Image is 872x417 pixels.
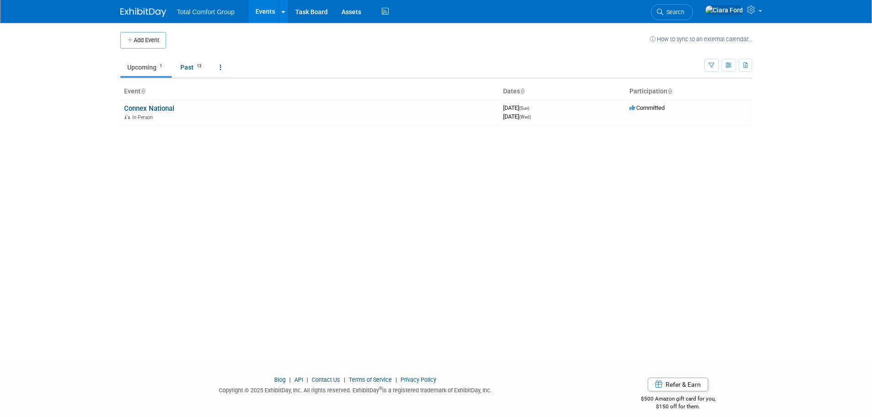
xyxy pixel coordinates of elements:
a: Sort by Participation Type [667,87,672,95]
span: | [393,376,399,383]
span: (Wed) [519,114,531,119]
span: 1 [157,63,165,70]
span: (Sun) [519,106,529,111]
div: $500 Amazon gift card for you, [604,389,752,410]
a: Past13 [173,59,211,76]
th: Event [120,84,499,99]
a: Search [651,4,693,20]
a: Blog [274,376,286,383]
th: Participation [626,84,752,99]
span: | [304,376,310,383]
a: Refer & Earn [648,378,708,391]
a: Connex National [124,104,174,113]
a: Sort by Start Date [520,87,525,95]
span: Search [663,9,684,16]
a: Privacy Policy [401,376,436,383]
span: | [341,376,347,383]
span: Committed [629,104,665,111]
span: [DATE] [503,113,531,120]
span: [DATE] [503,104,532,111]
a: Terms of Service [349,376,392,383]
img: ExhibitDay [120,8,166,17]
a: Upcoming1 [120,59,172,76]
button: Add Event [120,32,166,49]
span: Total Comfort Group [177,8,235,16]
span: | [287,376,293,383]
a: API [294,376,303,383]
sup: ® [379,386,382,391]
div: Copyright © 2025 ExhibitDay, Inc. All rights reserved. ExhibitDay is a registered trademark of Ex... [120,384,591,395]
a: Contact Us [312,376,340,383]
span: - [531,104,532,111]
th: Dates [499,84,626,99]
a: Sort by Event Name [141,87,145,95]
img: Ciara Ford [705,5,743,15]
span: 13 [194,63,204,70]
a: How to sync to an external calendar... [650,36,752,43]
div: $150 off for them. [604,403,752,411]
img: In-Person Event [125,114,130,119]
span: In-Person [132,114,156,120]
